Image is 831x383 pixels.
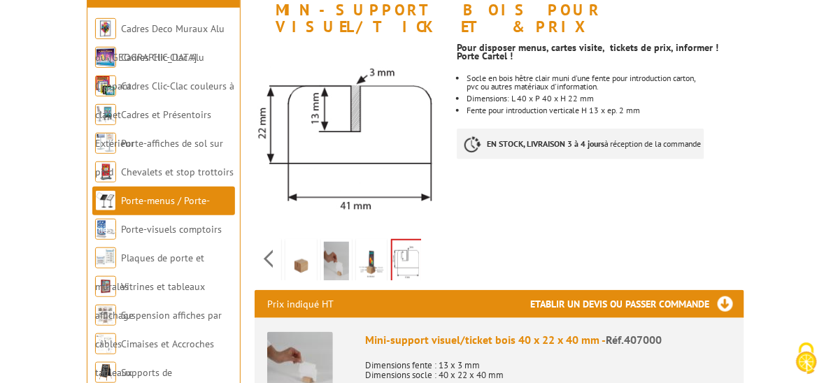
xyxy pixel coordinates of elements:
[95,137,223,178] a: Porte-affiches de sol sur pied
[267,290,334,318] p: Prix indiqué HT
[95,252,204,293] a: Plaques de porte et murales
[121,166,234,178] a: Chevalets et stop trottoirs
[262,247,275,270] span: Previous
[359,242,384,285] img: mini_support_visuel_ticket_prix_bois-407000-4_v2.jpg
[606,333,662,347] span: Réf.407000
[365,351,732,380] p: Dimensions fente : 13 x 3 mm Dimensions socle : 40 x 22 x 40 mm
[457,52,744,60] p: Porte Cartel !
[457,129,704,159] p: à réception de la commande
[487,138,604,149] strong: EN STOCK, LIVRAISON 3 à 4 jours
[457,43,744,52] p: Pour disposer menus, cartes visite, tickets de prix, informer !
[95,247,116,268] img: Plaques de porte et murales
[95,309,222,350] a: Suspension affiches par câbles
[255,42,446,233] img: 407000_schema.jpg
[95,280,205,321] a: Vitrines et tableaux affichage
[467,106,744,115] li: Fente pour introduction verticale H 13 x ep. 2 mm
[95,338,214,379] a: Cimaises et Accroches tableaux
[467,74,744,82] p: Socle en bois hêtre clair muni d'une fente pour introduction carton,
[95,194,210,236] a: Porte-menus / Porte-messages
[95,22,225,64] a: Cadres Deco Muraux Alu ou [GEOGRAPHIC_DATA]
[95,51,204,92] a: Cadres Clic-Clac Alu Clippant
[95,108,211,150] a: Cadres et Présentoirs Extérieur
[324,242,349,285] img: mini_support_visuel_ticket_prix_bois-407000-1.jpg
[95,80,234,121] a: Cadres Clic-Clac couleurs à clapet
[789,341,824,376] img: Cookies (fenêtre modale)
[288,242,313,285] img: mini_support_visuel_ticket_prix_bois-407000_2.jpg
[365,332,732,348] div: Mini-support visuel/ticket bois 40 x 22 x 40 mm -
[95,18,116,39] img: Cadres Deco Muraux Alu ou Bois
[467,82,744,91] p: pvc ou autres matériaux d'information.
[530,290,744,318] h3: Etablir un devis ou passer commande
[121,223,222,236] a: Porte-visuels comptoirs
[467,94,744,103] li: Dimensions: L 40 x P 40 x H 22 mm
[95,190,116,211] img: Porte-menus / Porte-messages
[392,240,420,284] img: 407000_schema.jpg
[782,335,831,383] button: Cookies (fenêtre modale)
